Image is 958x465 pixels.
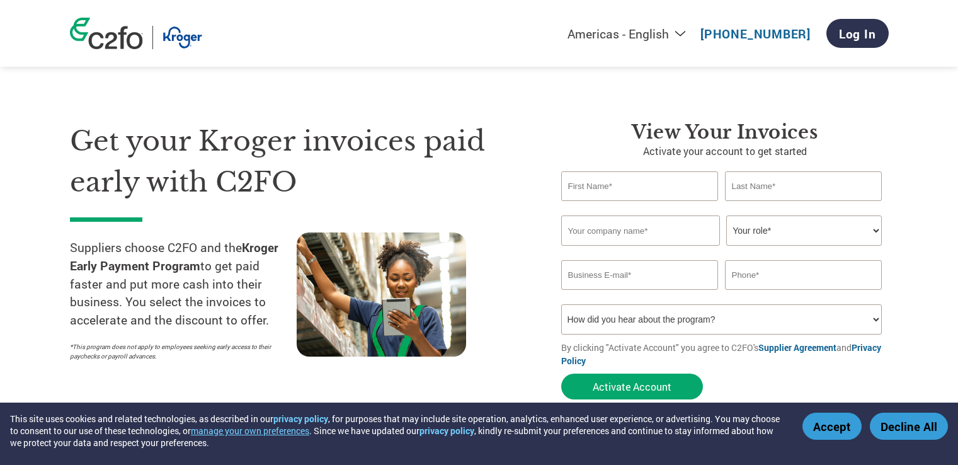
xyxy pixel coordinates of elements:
div: Invalid company name or company name is too long [561,247,882,255]
p: Activate your account to get started [561,144,889,159]
h3: View Your Invoices [561,121,889,144]
input: First Name* [561,171,719,201]
select: Title/Role [726,215,882,246]
a: privacy policy [273,413,328,425]
div: Inavlid Email Address [561,291,719,299]
h1: Get your Kroger invoices paid early with C2FO [70,121,523,202]
p: *This program does not apply to employees seeking early access to their paychecks or payroll adva... [70,342,284,361]
input: Your company name* [561,215,720,246]
img: c2fo logo [70,18,143,49]
button: Accept [802,413,862,440]
img: Kroger [163,26,202,49]
button: manage your own preferences [191,425,309,437]
input: Invalid Email format [561,260,719,290]
div: Invalid last name or last name is too long [725,202,882,210]
a: Privacy Policy [561,342,881,367]
a: Supplier Agreement [758,342,836,353]
p: By clicking "Activate Account" you agree to C2FO's and [561,341,889,367]
a: Log In [826,19,889,48]
input: Last Name* [725,171,882,201]
a: [PHONE_NUMBER] [700,26,811,42]
button: Decline All [870,413,948,440]
strong: Kroger Early Payment Program [70,239,278,273]
a: privacy policy [419,425,474,437]
input: Phone* [725,260,882,290]
img: supply chain worker [297,233,466,357]
button: Activate Account [561,374,703,399]
p: Suppliers choose C2FO and the to get paid faster and put more cash into their business. You selec... [70,239,297,330]
div: Inavlid Phone Number [725,291,882,299]
div: This site uses cookies and related technologies, as described in our , for purposes that may incl... [10,413,784,449]
div: Invalid first name or first name is too long [561,202,719,210]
